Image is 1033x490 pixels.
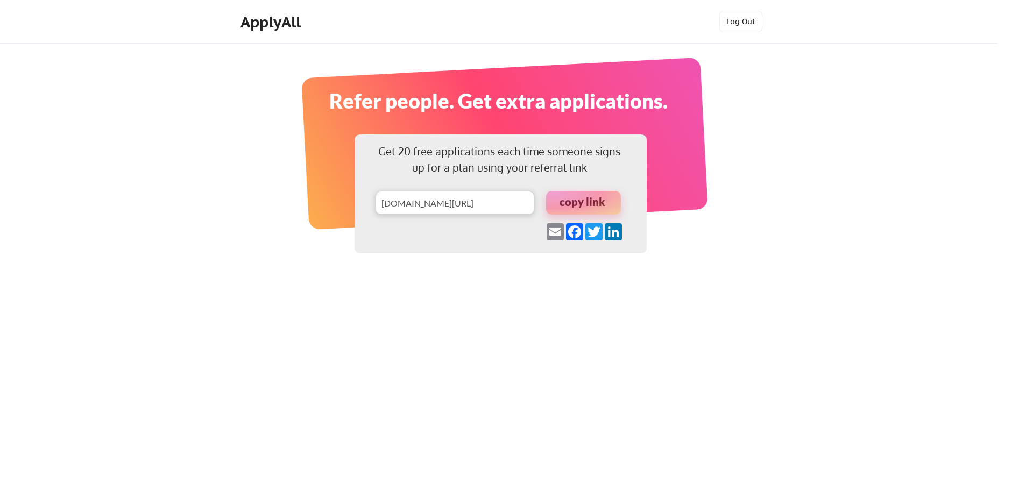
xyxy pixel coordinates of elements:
div: ApplyAll [240,13,304,31]
a: Twitter [584,223,604,240]
button: Log Out [719,11,762,32]
div: Refer people. Get extra applications. [141,86,855,116]
a: Email [546,223,565,240]
a: LinkedIn [604,223,623,240]
a: Facebook [565,223,584,240]
div: Get 20 free applications each time someone signs up for a plan using your referral link [376,143,624,175]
